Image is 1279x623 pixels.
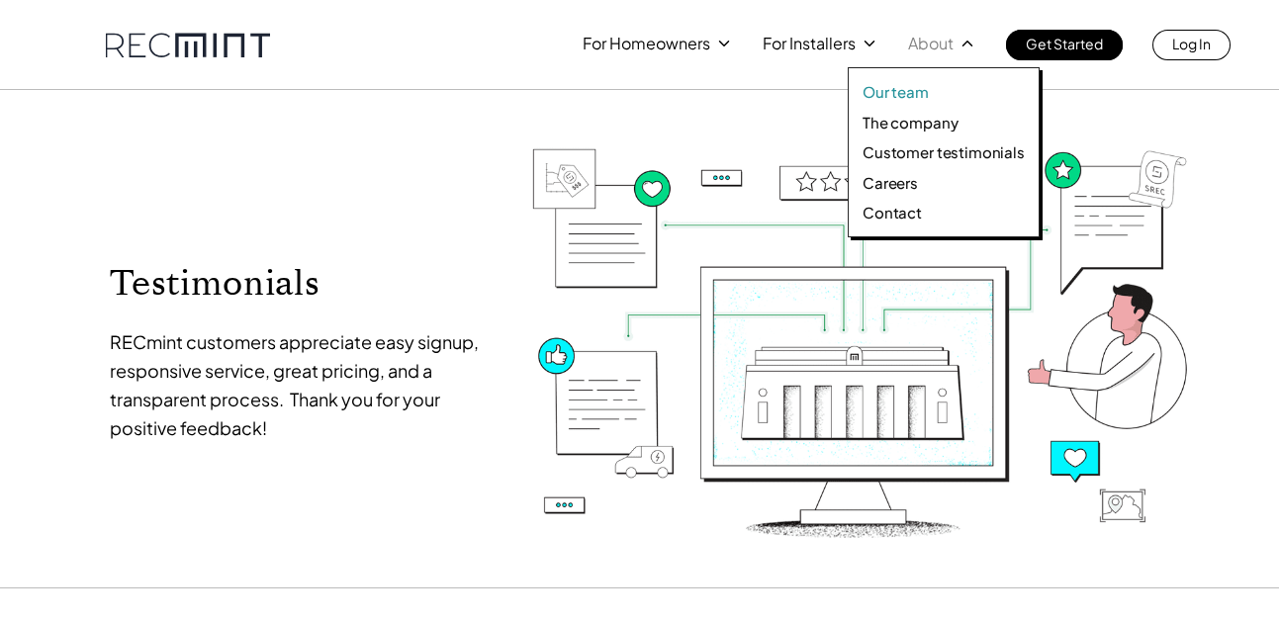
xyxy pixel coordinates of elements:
p: Our team [863,82,929,102]
a: Careers [863,172,1025,192]
p: Contact [863,203,922,222]
a: The company [863,112,1025,132]
p: The company [863,112,958,132]
a: Get Started [1006,30,1123,60]
p: For Installers [763,30,856,57]
a: Log In [1152,30,1231,60]
p: For Homeowners [583,30,710,57]
a: Our team [863,82,1025,102]
a: Customer testimonials [863,142,1025,162]
p: Testimonials [110,261,499,306]
a: Contact [863,203,1025,222]
span: RECmint customers appreciate easy signup, responsive service, great pricing, and a transparent pr... [110,330,482,439]
p: Log In [1172,30,1211,57]
p: Get Started [1026,30,1103,57]
p: Careers [863,172,918,192]
p: About [908,30,954,57]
